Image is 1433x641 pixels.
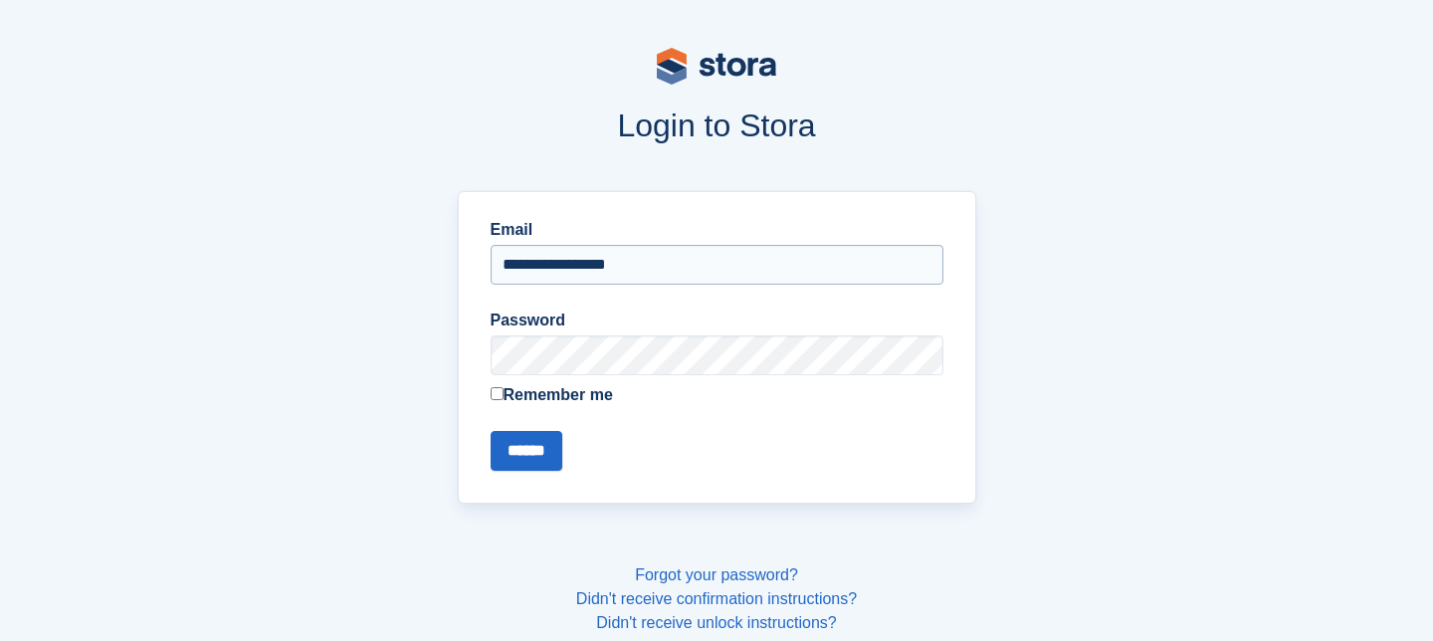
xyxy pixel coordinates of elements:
[635,566,798,583] a: Forgot your password?
[491,309,943,332] label: Password
[657,48,776,85] img: stora-logo-53a41332b3708ae10de48c4981b4e9114cc0af31d8433b30ea865607fb682f29.svg
[491,218,943,242] label: Email
[491,387,504,400] input: Remember me
[491,383,943,407] label: Remember me
[576,590,857,607] a: Didn't receive confirmation instructions?
[78,107,1355,143] h1: Login to Stora
[596,614,836,631] a: Didn't receive unlock instructions?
